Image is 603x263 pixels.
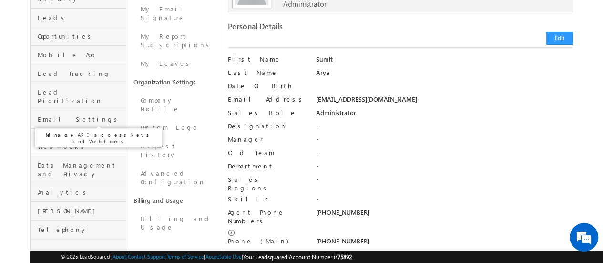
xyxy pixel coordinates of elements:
label: Sales Role [228,108,307,117]
a: Analytics [31,183,126,202]
a: Telephony [31,221,126,239]
div: Arya [316,68,573,82]
label: Sales Regions [228,175,307,192]
label: Phone (Main) [228,237,307,245]
span: Leads [38,13,123,22]
div: [PHONE_NUMBER] [316,208,573,221]
span: Telephony [38,225,123,234]
a: About [112,253,126,260]
a: Organization Settings [126,73,222,91]
span: Your Leadsquared Account Number is [243,253,352,261]
span: Lead Tracking [38,69,123,78]
a: Email Settings [31,110,126,129]
div: [EMAIL_ADDRESS][DOMAIN_NAME] [316,95,573,108]
a: Request History [126,137,222,164]
span: Opportunities [38,32,123,41]
a: [PERSON_NAME] [31,202,126,221]
a: Acceptable Use [205,253,242,260]
label: Department [228,162,307,170]
label: First Name [228,55,307,63]
span: Email Settings [38,115,123,124]
div: [PHONE_NUMBER] [316,237,573,250]
span: 75892 [337,253,352,261]
button: Edit [546,32,573,45]
label: Date Of Birth [228,82,307,90]
a: Leads [31,9,126,27]
a: Advanced Configuration [126,164,222,191]
span: © 2025 LeadSquared | | | | | [61,252,352,262]
span: Mobile App [38,51,123,59]
label: Agent Phone Numbers [228,208,307,225]
a: My Report Subscriptions [126,27,222,54]
span: Data Management and Privacy [38,161,123,178]
div: - [316,195,573,208]
a: Data Management and Privacy [31,156,126,183]
div: - [316,148,573,162]
a: Lead Prioritization [31,83,126,110]
label: Last Name [228,68,307,77]
div: - [316,175,573,189]
label: Manager [228,135,307,144]
span: [PERSON_NAME] [38,207,123,215]
a: API and Webhooks [31,129,126,156]
a: Mobile App [31,46,126,64]
a: Lead Tracking [31,64,126,83]
span: Lead Prioritization [38,88,123,105]
p: Manage API access keys and Webhooks [39,131,158,145]
div: Sumit [316,55,573,68]
a: Terms of Service [167,253,204,260]
div: Personal Details [228,22,396,35]
div: Administrator [316,108,573,122]
label: Skills [228,195,307,203]
label: Email Address [228,95,307,104]
span: Analytics [38,188,123,197]
a: Billing and Usage [126,210,222,237]
div: - [316,122,573,135]
label: Old Team [228,148,307,157]
a: Opportunities [31,27,126,46]
div: - [316,135,573,148]
div: - [316,162,573,175]
a: My Leaves [126,54,222,73]
a: Contact Support [128,253,165,260]
a: Custom Logo [126,118,222,137]
a: Company Profile [126,91,222,118]
label: Designation [228,122,307,130]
